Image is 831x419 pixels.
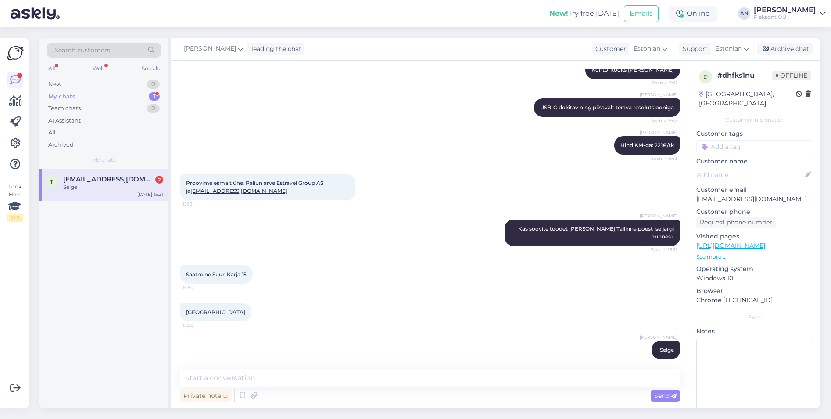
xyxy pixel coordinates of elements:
div: Private note [180,390,232,402]
img: Askly Logo [7,45,24,61]
div: Web [91,63,106,74]
span: [PERSON_NAME] [184,44,236,54]
p: Operating system [696,264,813,274]
p: Customer tags [696,129,813,138]
div: [PERSON_NAME] [754,7,816,14]
span: Saatmine Suur-Karja 15 [186,271,247,278]
div: AI Assistant [48,116,81,125]
div: Look Here [7,183,23,222]
div: leading the chat [248,44,301,54]
input: Add a tag [696,140,813,153]
span: Seen ✓ 15:21 [645,246,677,253]
span: USB-C dokitav ning piisavalt terava resolutsiooniga [540,104,674,111]
span: [PERSON_NAME] [640,213,677,219]
div: All [47,63,57,74]
div: AN [738,7,750,20]
div: 2 [155,176,163,184]
div: My chats [48,92,75,101]
div: Customer [592,44,626,54]
b: New! [549,9,568,18]
span: [GEOGRAPHIC_DATA] [186,309,245,315]
span: Estonian [634,44,660,54]
p: Browser [696,286,813,296]
p: [EMAIL_ADDRESS][DOMAIN_NAME] [696,195,813,204]
div: Support [679,44,708,54]
span: Estonian [715,44,742,54]
span: triin@estravel.ee [63,175,154,183]
div: 1 [149,92,160,101]
span: Seen ✓ 9:43 [645,155,677,162]
p: Customer phone [696,207,813,217]
div: Team chats [48,104,81,113]
div: Socials [140,63,161,74]
a: [EMAIL_ADDRESS][DOMAIN_NAME] [190,188,287,194]
div: Selge [63,183,163,191]
a: [URL][DOMAIN_NAME] [696,242,765,249]
span: [PERSON_NAME] [640,129,677,136]
span: Send [654,392,677,400]
div: [GEOGRAPHIC_DATA], [GEOGRAPHIC_DATA] [699,90,796,108]
div: New [48,80,61,89]
span: d [703,73,708,80]
p: Windows 10 [696,274,813,283]
span: My chats [92,156,116,164]
p: Customer email [696,185,813,195]
span: t [50,178,53,185]
div: Online [669,6,717,22]
div: # dhfks1nu [717,70,772,81]
div: Customer information [696,116,813,124]
div: [DATE] 15:21 [137,191,163,198]
span: Proovime esmalt ühe. Paliun arve Estravel Group AS ja [186,180,325,194]
span: Offline [772,71,811,80]
p: Notes [696,327,813,336]
div: Archive chat [757,43,813,55]
span: 15:50 [183,284,215,291]
div: Try free [DATE]: [549,8,620,19]
div: All [48,128,56,137]
div: Extra [696,314,813,321]
p: Customer name [696,157,813,166]
button: Emails [624,5,659,22]
input: Add name [697,170,803,180]
span: Search customers [54,46,110,55]
div: Fleksont OÜ [754,14,816,21]
span: 16:01 [645,360,677,366]
span: 15:18 [183,201,215,207]
p: See more ... [696,253,813,261]
span: Kas soovite toodet [PERSON_NAME] Tallinna poest ise järgi minnes? [518,225,675,240]
span: Hind KM-ga: 221€/tk [620,142,674,148]
span: [PERSON_NAME] [640,334,677,340]
span: Selge [660,347,674,353]
span: 15:50 [183,322,215,329]
span: [PERSON_NAME] [640,91,677,98]
div: Request phone number [696,217,776,228]
span: Seen ✓ 9:41 [645,79,677,86]
p: Visited pages [696,232,813,241]
span: Seen ✓ 9:42 [645,117,677,124]
a: [PERSON_NAME]Fleksont OÜ [754,7,826,21]
p: Chrome [TECHNICAL_ID] [696,296,813,305]
div: 0 [147,104,160,113]
div: 2 / 3 [7,214,23,222]
div: Archived [48,141,74,149]
span: Kontoritööks [PERSON_NAME] [591,66,674,73]
div: 0 [147,80,160,89]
